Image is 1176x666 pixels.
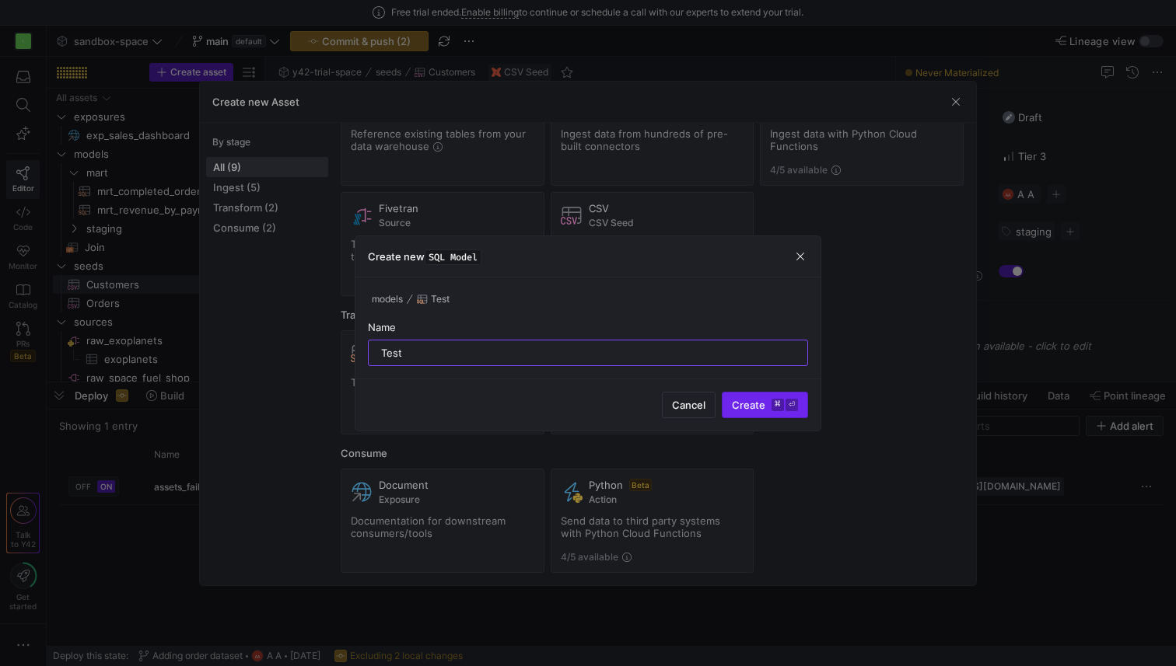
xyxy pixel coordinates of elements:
span: Create [732,399,798,411]
button: Create⌘⏎ [722,392,808,418]
span: models [372,294,403,305]
span: Test [431,294,450,305]
h3: Create new [368,250,481,263]
button: Test [413,290,453,309]
kbd: ⏎ [786,399,798,411]
span: SQL Model [425,249,481,265]
button: Cancel [662,392,716,418]
span: Cancel [672,399,705,411]
kbd: ⌘ [772,399,784,411]
span: Name [368,321,396,333]
button: models [368,290,407,309]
